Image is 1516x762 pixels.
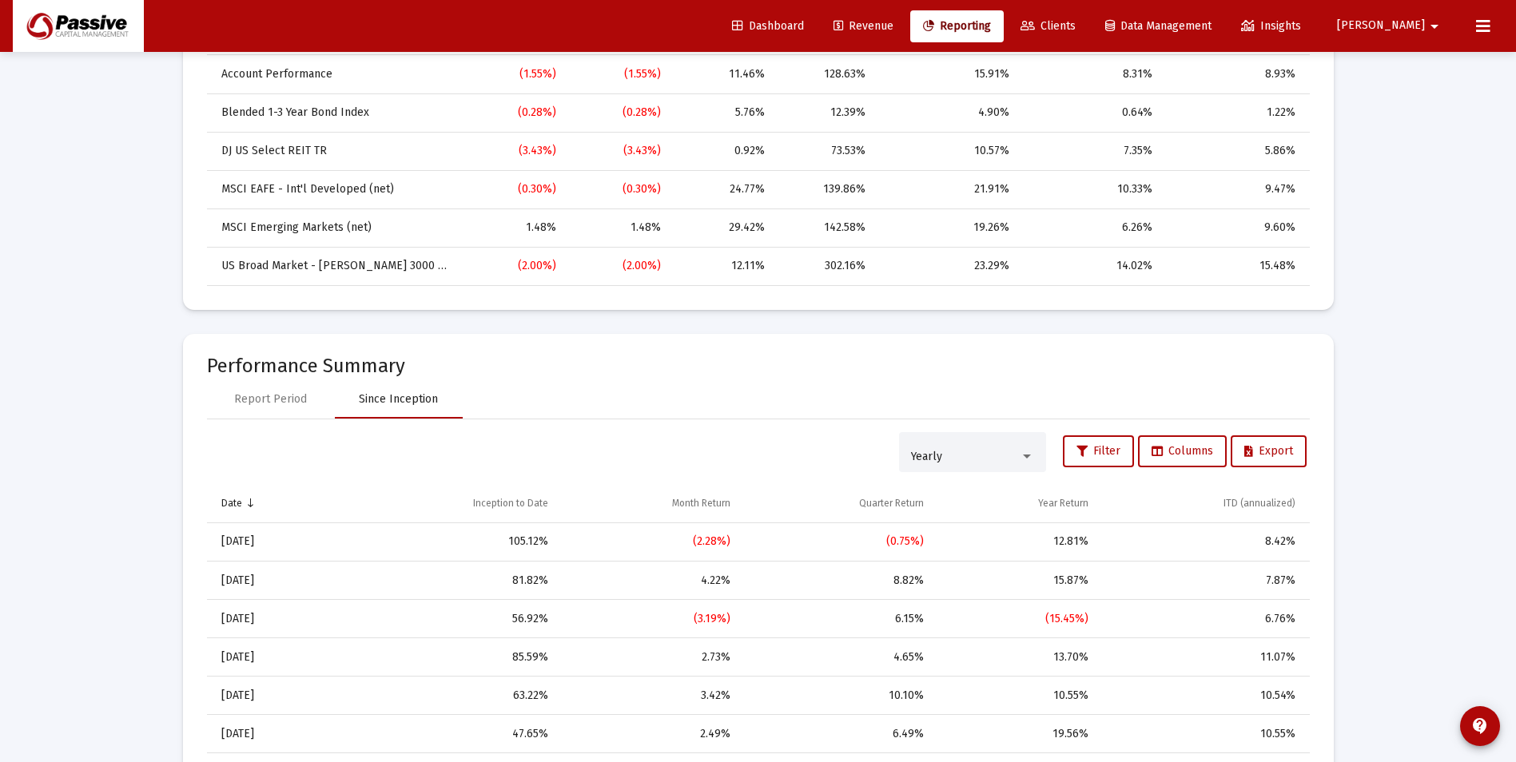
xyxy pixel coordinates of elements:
[683,66,765,82] div: 11.46%
[207,132,461,170] td: DJ US Select REIT TR
[207,55,461,93] td: Account Performance
[1111,573,1295,589] div: 7.87%
[911,450,942,463] span: Yearly
[571,611,730,627] div: (3.19%)
[1241,19,1301,33] span: Insights
[579,66,662,82] div: (1.55%)
[888,105,1009,121] div: 4.90%
[787,66,865,82] div: 128.63%
[888,258,1009,274] div: 23.29%
[742,484,935,522] td: Column Quarter Return
[1152,444,1213,458] span: Columns
[207,170,461,208] td: MSCI EAFE - Int'l Developed (net)
[356,649,547,665] div: 85.59%
[1008,10,1088,42] a: Clients
[683,258,765,274] div: 12.11%
[787,181,865,197] div: 139.86%
[207,638,346,677] td: [DATE]
[1231,435,1307,467] button: Export
[1425,10,1444,42] mat-icon: arrow_drop_down
[1318,10,1463,42] button: [PERSON_NAME]
[1032,220,1153,236] div: 6.26%
[946,649,1088,665] div: 13.70%
[946,573,1088,589] div: 15.87%
[923,19,991,33] span: Reporting
[787,258,865,274] div: 302.16%
[472,258,556,274] div: (2.00%)
[1032,181,1153,197] div: 10.33%
[888,181,1009,197] div: 21.91%
[834,19,893,33] span: Revenue
[859,497,924,510] div: Quarter Return
[1224,497,1295,510] div: ITD (annualized)
[207,208,461,247] td: MSCI Emerging Markets (net)
[579,105,662,121] div: (0.28%)
[356,611,547,627] div: 56.92%
[1175,66,1295,82] div: 8.93%
[207,677,346,715] td: [DATE]
[1138,435,1227,467] button: Columns
[1038,497,1088,510] div: Year Return
[787,220,865,236] div: 142.58%
[356,688,547,704] div: 63.22%
[472,66,556,82] div: (1.55%)
[207,600,346,638] td: [DATE]
[207,523,346,562] td: [DATE]
[1111,534,1295,550] div: 8.42%
[910,10,1004,42] a: Reporting
[946,611,1088,627] div: (15.45%)
[1100,484,1310,522] td: Column ITD (annualized)
[571,688,730,704] div: 3.42%
[753,649,924,665] div: 4.65%
[559,484,742,522] td: Column Month Return
[1470,716,1490,736] mat-icon: contact_support
[888,66,1009,82] div: 15.91%
[221,497,242,510] div: Date
[579,181,662,197] div: (0.30%)
[1175,220,1295,236] div: 9.60%
[207,93,461,132] td: Blended 1-3 Year Bond Index
[579,258,662,274] div: (2.00%)
[1228,10,1314,42] a: Insights
[672,497,730,510] div: Month Return
[821,10,906,42] a: Revenue
[719,10,817,42] a: Dashboard
[356,534,547,550] div: 105.12%
[683,220,765,236] div: 29.42%
[946,534,1088,550] div: 12.81%
[753,688,924,704] div: 10.10%
[753,573,924,589] div: 8.82%
[234,391,307,407] div: Report Period
[888,220,1009,236] div: 19.26%
[1063,435,1134,467] button: Filter
[207,358,1310,374] mat-card-title: Performance Summary
[207,247,461,285] td: US Broad Market - [PERSON_NAME] 3000 TR
[1032,66,1153,82] div: 8.31%
[683,181,765,197] div: 24.77%
[571,573,730,589] div: 4.22%
[472,181,556,197] div: (0.30%)
[753,534,924,550] div: (0.75%)
[473,497,548,510] div: Inception to Date
[1105,19,1212,33] span: Data Management
[571,534,730,550] div: (2.28%)
[787,105,865,121] div: 12.39%
[472,105,556,121] div: (0.28%)
[683,143,765,159] div: 0.92%
[571,649,730,665] div: 2.73%
[1021,19,1076,33] span: Clients
[1032,258,1153,274] div: 14.02%
[579,143,662,159] div: (3.43%)
[571,726,730,742] div: 2.49%
[1111,688,1295,704] div: 10.54%
[888,143,1009,159] div: 10.57%
[1175,105,1295,121] div: 1.22%
[1032,143,1153,159] div: 7.35%
[579,220,662,236] div: 1.48%
[1076,444,1120,458] span: Filter
[946,726,1088,742] div: 19.56%
[207,17,1310,286] div: Data grid
[472,143,556,159] div: (3.43%)
[1111,649,1295,665] div: 11.07%
[1032,105,1153,121] div: 0.64%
